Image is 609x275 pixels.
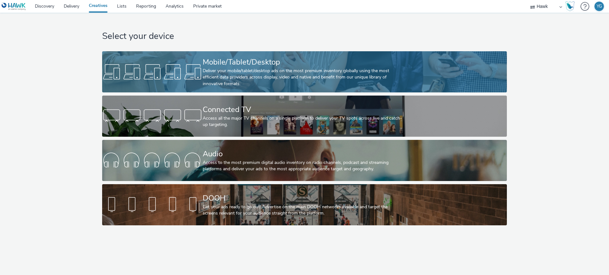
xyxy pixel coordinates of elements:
[203,159,404,172] div: Access to the most premium digital audio inventory on radio channels, podcast and streaming platf...
[102,51,507,92] a: Mobile/Tablet/DesktopDeliver your mobile/tablet/desktop ads on the most premium inventory globall...
[102,184,507,225] a: DOOHGet your ads ready to go out! Advertise on the main DOOH networks available and target the sc...
[203,57,404,68] div: Mobile/Tablet/Desktop
[203,115,404,128] div: Access all the major TV channels on a single platform to deliver your TV spots across live and ca...
[565,1,577,11] a: Hawk Academy
[102,96,507,137] a: Connected TVAccess all the major TV channels on a single platform to deliver your TV spots across...
[203,104,404,115] div: Connected TV
[102,140,507,181] a: AudioAccess to the most premium digital audio inventory on radio channels, podcast and streaming ...
[203,193,404,204] div: DOOH
[2,3,26,10] img: undefined Logo
[102,30,507,42] h1: Select your device
[597,2,602,11] div: YG
[203,204,404,217] div: Get your ads ready to go out! Advertise on the main DOOH networks available and target the screen...
[203,148,404,159] div: Audio
[203,68,404,87] div: Deliver your mobile/tablet/desktop ads on the most premium inventory globally using the most effi...
[565,1,575,11] img: Hawk Academy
